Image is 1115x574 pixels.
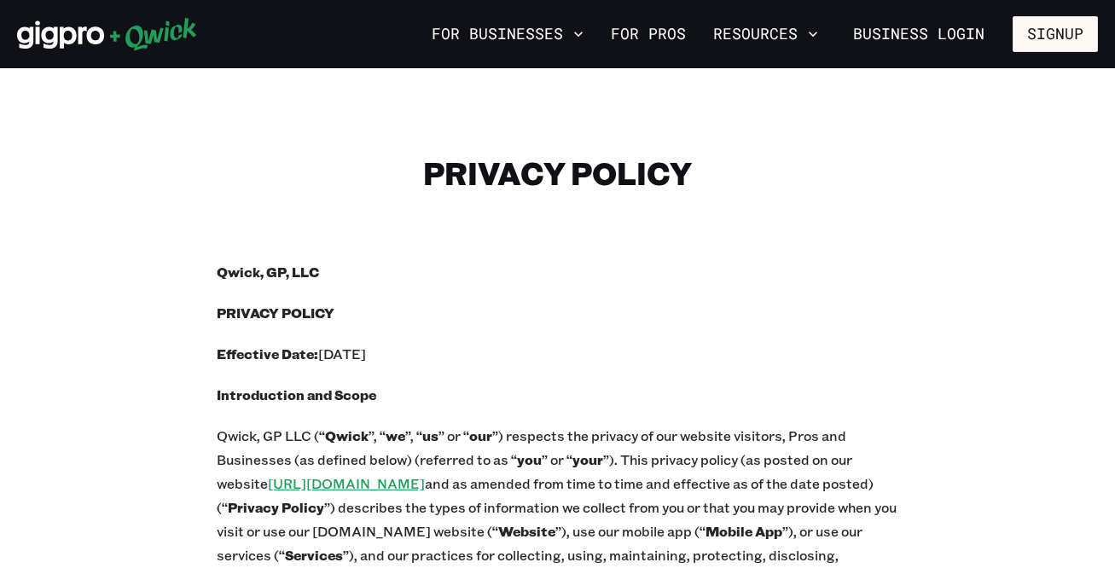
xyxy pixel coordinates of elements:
[285,546,343,564] b: Services
[1013,16,1098,52] button: Signup
[706,20,825,49] button: Resources
[839,16,999,52] a: Business Login
[422,426,438,444] b: us
[217,345,318,362] b: Effective Date:
[386,426,405,444] b: we
[217,342,899,366] p: [DATE]
[217,154,899,192] h1: PRIVACY POLICY
[325,426,369,444] b: Qwick
[217,263,319,281] b: Qwick, GP, LLC
[268,474,425,492] a: [URL][DOMAIN_NAME]
[469,426,492,444] b: our
[517,450,542,468] b: you
[706,522,782,540] b: Mobile App
[572,450,603,468] b: your
[425,20,590,49] button: For Businesses
[604,20,693,49] a: For Pros
[498,522,555,540] b: Website
[228,498,324,516] b: Privacy Policy
[217,304,334,322] b: PRIVACY POLICY
[217,386,376,403] b: Introduction and Scope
